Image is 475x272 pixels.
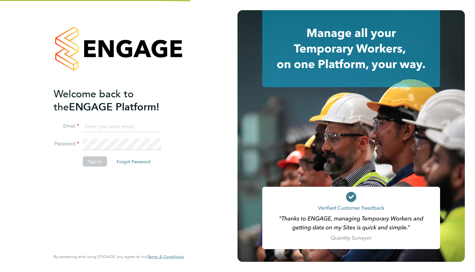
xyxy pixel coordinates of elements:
span: By accessing and using ENGAGE you agree to our [54,254,184,259]
button: Sign In [83,157,107,167]
label: Password [54,141,79,147]
span: Welcome back to the [54,87,134,113]
a: Terms & Conditions [147,254,184,259]
button: Forgot Password [111,157,156,167]
h2: ENGAGE Platform! [54,87,177,113]
label: Email [54,123,79,129]
input: Enter your work email... [83,121,161,132]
